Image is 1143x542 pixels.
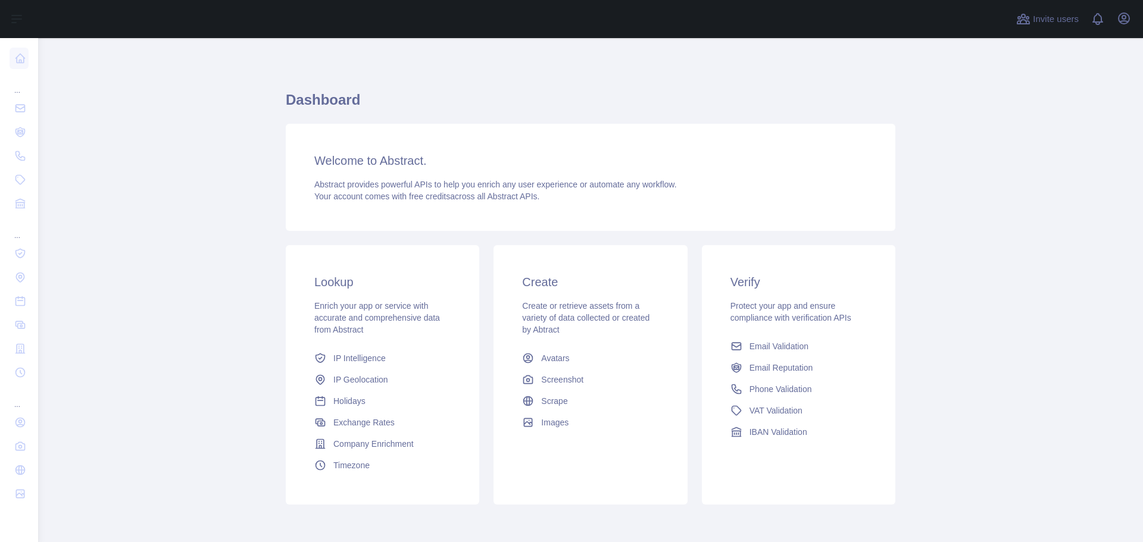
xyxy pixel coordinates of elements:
div: ... [10,386,29,409]
span: Phone Validation [749,383,812,395]
h3: Lookup [314,274,451,290]
span: Your account comes with across all Abstract APIs. [314,192,539,201]
span: IP Intelligence [333,352,386,364]
a: IBAN Validation [726,421,872,443]
a: Phone Validation [726,378,872,400]
a: Email Reputation [726,357,872,378]
a: Holidays [310,390,455,412]
span: Exchange Rates [333,416,395,428]
span: Timezone [333,459,370,471]
h3: Verify [730,274,867,290]
span: Abstract provides powerful APIs to help you enrich any user experience or automate any workflow. [314,180,677,189]
span: Avatars [541,352,569,364]
span: Enrich your app or service with accurate and comprehensive data from Abstract [314,301,440,334]
button: Invite users [1014,10,1081,29]
span: Images [541,416,569,428]
span: VAT Validation [749,405,802,416]
div: ... [10,217,29,240]
h3: Welcome to Abstract. [314,152,867,169]
span: Invite users [1033,12,1079,26]
h3: Create [522,274,658,290]
span: IBAN Validation [749,426,807,438]
a: IP Intelligence [310,347,455,369]
a: Timezone [310,455,455,476]
span: Company Enrichment [333,438,414,450]
a: IP Geolocation [310,369,455,390]
span: Protect your app and ensure compliance with verification APIs [730,301,851,322]
a: Company Enrichment [310,433,455,455]
div: ... [10,71,29,95]
span: Email Validation [749,340,808,352]
span: free credits [409,192,450,201]
a: Screenshot [517,369,663,390]
span: Holidays [333,395,366,407]
span: IP Geolocation [333,374,388,386]
span: Create or retrieve assets from a variety of data collected or created by Abtract [522,301,649,334]
a: Avatars [517,347,663,369]
a: VAT Validation [726,400,872,421]
a: Scrape [517,390,663,412]
span: Email Reputation [749,362,813,374]
span: Screenshot [541,374,583,386]
a: Images [517,412,663,433]
a: Email Validation [726,336,872,357]
h1: Dashboard [286,90,895,119]
span: Scrape [541,395,567,407]
a: Exchange Rates [310,412,455,433]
